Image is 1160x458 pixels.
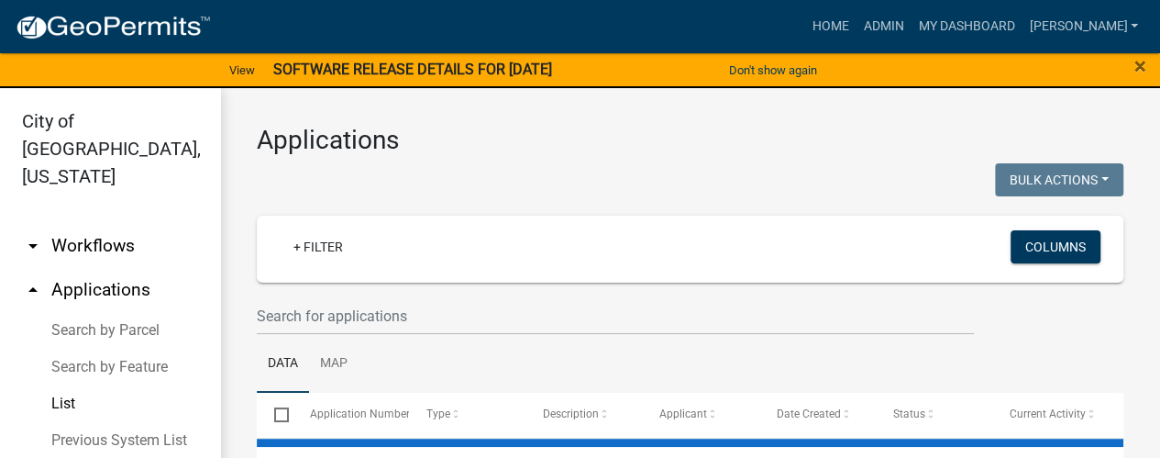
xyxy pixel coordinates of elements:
span: Application Number [310,408,410,420]
datatable-header-cell: Type [409,393,525,437]
button: Close [1134,55,1146,77]
span: Status [893,408,925,420]
a: My Dashboard [911,9,1022,44]
datatable-header-cell: Description [525,393,642,437]
a: Data [257,335,309,394]
datatable-header-cell: Application Number [292,393,408,437]
span: Date Created [777,408,841,420]
span: × [1134,53,1146,79]
input: Search for applications [257,297,974,335]
h3: Applications [257,125,1123,156]
span: Description [543,408,599,420]
datatable-header-cell: Status [876,393,992,437]
button: Don't show again [722,55,824,85]
a: View [222,55,262,85]
span: Applicant [659,408,707,420]
datatable-header-cell: Date Created [758,393,875,437]
button: Bulk Actions [995,163,1123,196]
a: Home [804,9,856,44]
a: Map [309,335,359,394]
datatable-header-cell: Select [257,393,292,437]
span: Current Activity [1010,408,1086,420]
a: [PERSON_NAME] [1022,9,1145,44]
span: Type [426,408,450,420]
i: arrow_drop_down [22,235,44,257]
datatable-header-cell: Current Activity [992,393,1109,437]
i: arrow_drop_up [22,279,44,301]
a: + Filter [279,230,358,263]
a: Admin [856,9,911,44]
button: Columns [1011,230,1100,263]
datatable-header-cell: Applicant [642,393,758,437]
strong: SOFTWARE RELEASE DETAILS FOR [DATE] [273,61,552,78]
